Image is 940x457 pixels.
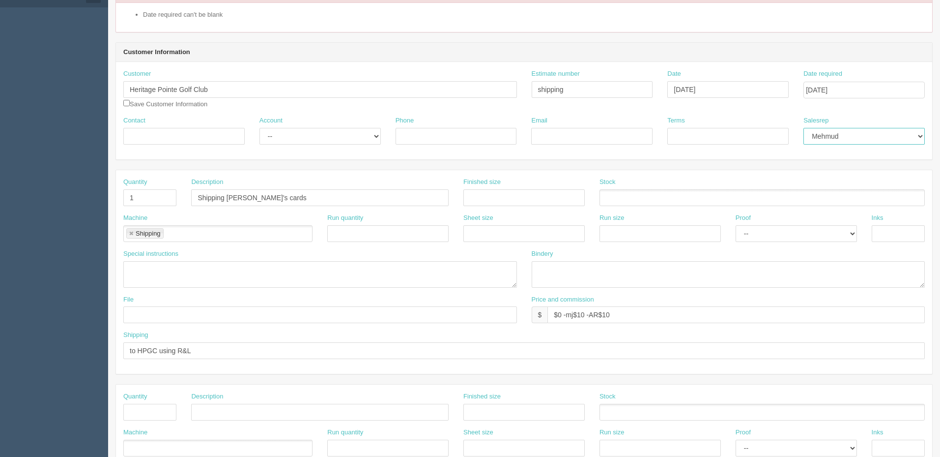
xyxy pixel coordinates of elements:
label: Sheet size [463,428,493,437]
label: Machine [123,428,147,437]
label: Inks [872,428,883,437]
label: Description [191,392,223,401]
label: Quantity [123,392,147,401]
label: Sheet size [463,213,493,223]
label: Proof [736,428,751,437]
label: Finished size [463,178,501,187]
label: Special instructions [123,249,178,259]
div: Save Customer Information [123,69,517,109]
label: Inks [872,213,883,223]
div: Shipping [136,230,161,237]
label: File [123,295,134,305]
label: Contact [123,116,145,125]
header: Customer Information [116,43,932,62]
label: Run size [599,213,625,223]
label: Description [191,178,223,187]
label: Run quantity [327,428,363,437]
label: Bindery [532,249,553,259]
label: Shipping [123,331,148,340]
div: $ [532,306,548,323]
label: Run quantity [327,213,363,223]
label: Stock [599,178,616,187]
label: Finished size [463,392,501,401]
label: Email [531,116,547,125]
label: Customer [123,69,151,79]
label: Account [259,116,283,125]
label: Date [667,69,681,79]
label: Phone [396,116,414,125]
label: Price and commission [532,295,594,305]
label: Run size [599,428,625,437]
label: Salesrep [803,116,828,125]
label: Terms [667,116,684,125]
label: Quantity [123,178,147,187]
input: Enter customer name [123,81,517,98]
label: Stock [599,392,616,401]
li: Date required can't be blank [143,10,925,20]
label: Date required [803,69,842,79]
label: Machine [123,213,147,223]
label: Estimate number [532,69,580,79]
label: Proof [736,213,751,223]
